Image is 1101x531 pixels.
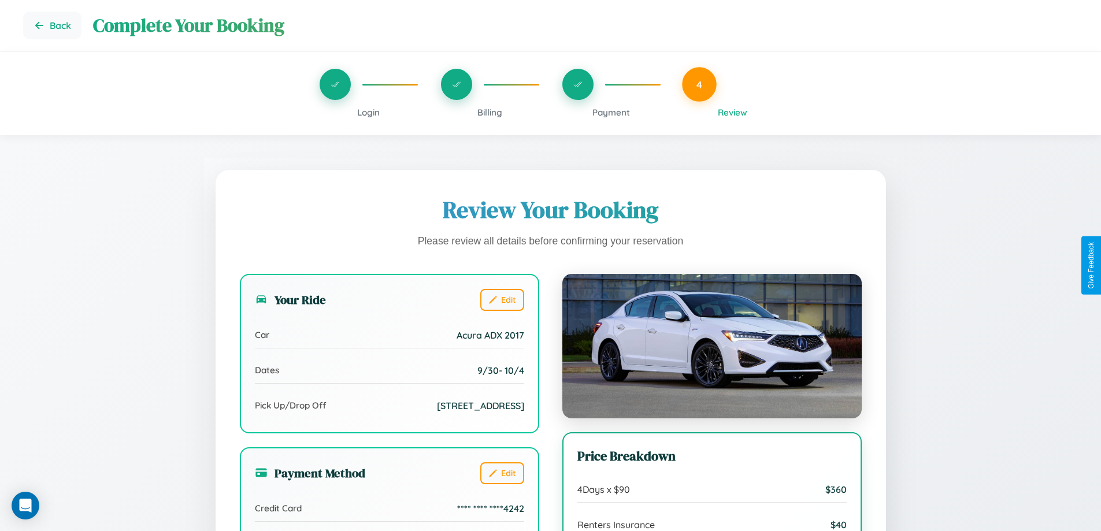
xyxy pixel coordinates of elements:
h3: Your Ride [255,291,326,308]
h1: Review Your Booking [240,194,862,225]
span: Renters Insurance [577,519,655,530]
p: Please review all details before confirming your reservation [240,232,862,251]
span: Credit Card [255,503,302,514]
span: Car [255,329,269,340]
span: Dates [255,365,279,376]
button: Go back [23,12,81,39]
h3: Price Breakdown [577,447,847,465]
span: 4 [696,78,702,91]
span: $ 40 [831,519,847,530]
button: Edit [480,289,524,311]
button: Edit [480,462,524,484]
img: Acura ADX [562,274,862,418]
h1: Complete Your Booking [93,13,1078,38]
span: Payment [592,107,630,118]
span: Billing [477,107,502,118]
h3: Payment Method [255,465,365,481]
span: Acura ADX 2017 [457,329,524,341]
span: 4 Days x $ 90 [577,484,630,495]
span: $ 360 [825,484,847,495]
span: Review [718,107,747,118]
span: [STREET_ADDRESS] [437,400,524,411]
div: Give Feedback [1087,242,1095,289]
div: Open Intercom Messenger [12,492,39,519]
span: Pick Up/Drop Off [255,400,327,411]
span: 9 / 30 - 10 / 4 [477,365,524,376]
span: Login [357,107,380,118]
